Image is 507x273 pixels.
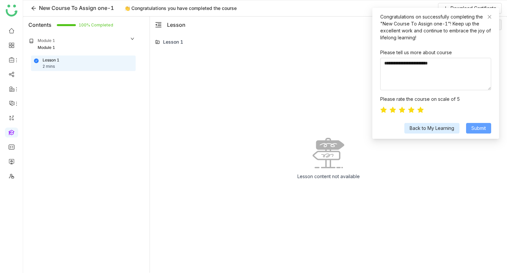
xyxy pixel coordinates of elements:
a: Download Certificate [438,5,502,11]
button: Submit [466,123,491,134]
div: Contents [28,21,51,29]
button: Download Certificate [438,3,502,14]
div: Module 1Module 1 [24,33,140,56]
div: Lesson 1 [43,57,59,63]
span: 100% Completed [79,23,86,27]
div: Congratulations on successfully completing the "New Course To Assign one-1"! Keep up the excellen... [380,13,491,41]
div: Lesson 1 [163,38,183,45]
button: menu-fold [155,21,162,28]
div: Module 1 [38,38,55,44]
div: 👏 Congratulations you have completed the course [120,4,241,12]
div: Lesson content not available [292,168,365,184]
div: 2 mins [43,63,55,70]
img: No data [313,138,344,168]
label: Please tell us more about course [380,49,455,56]
span: Back to My Learning [410,125,454,132]
span: New Course To Assign one-1 [39,5,114,11]
div: Lesson [167,21,186,29]
img: logo [6,5,17,17]
label: Please rate the course on scale of 5 [380,96,463,103]
button: Back to My Learning [404,123,459,134]
span: Download Certificate [451,5,496,12]
span: Submit [471,125,486,132]
div: Module 1 [38,45,55,51]
img: lms-folder.svg [155,40,160,44]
